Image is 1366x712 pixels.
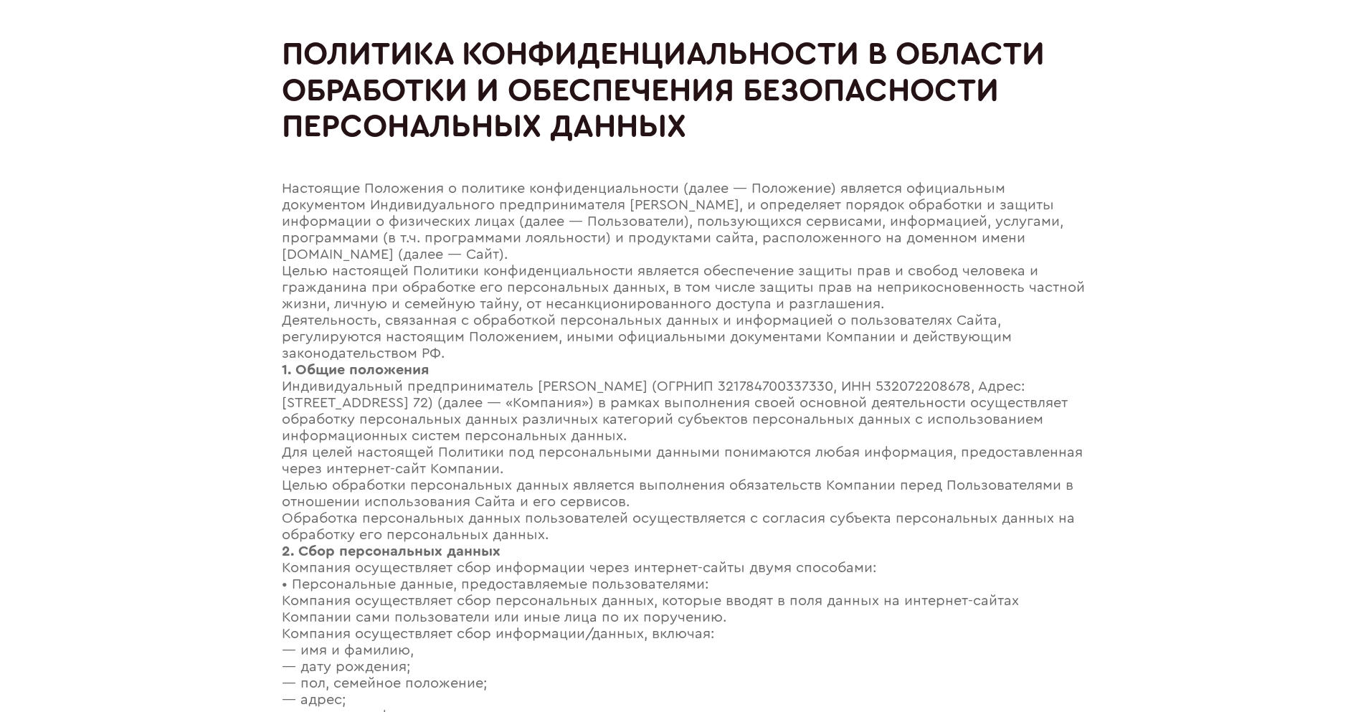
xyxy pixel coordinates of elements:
[282,181,1085,263] div: Настоящие Положения о политике конфиденциальности (далее — Положение) является официальным докуме...
[282,675,1085,692] div: — пол, семейное положение;
[282,560,1085,576] div: Компания осуществляет сбор информации через интернет-сайты двумя способами:
[282,659,1085,675] div: — дату рождения;
[282,576,1085,593] div: • Персональные данные, предоставляемые пользователями:
[282,642,1085,659] div: — имя и фамилию,
[282,544,501,559] strong: 2. Сбор персональных данных
[282,593,1085,626] div: Компания осуществляет сбор персональных данных, которые вводят в поля данных на интернет-сайтах К...
[282,511,1085,544] div: Обработка персональных данных пользователей осуществляется с согласия субъекта персональных данны...
[282,313,1085,362] div: Деятельность, связанная с обработкой персональных данных и информацией о пользователях Сайта, рег...
[282,692,1085,708] div: — адрес;
[282,363,430,377] strong: 1. Общие положения
[282,478,1085,511] div: Целью обработки персональных данных является выполнения обязательств Компании перед Пользователям...
[282,379,1085,445] div: Индивидуальный предприниматель [PERSON_NAME] (ОГРНИП 321784700337330, ИНН 532072208678, Адрес: [S...
[282,626,1085,642] div: Компания осуществляет сбор информации/данных, включая:
[282,445,1085,478] div: Для целей настоящей Политики под персональными данными понимаются любая информация, предоставленн...
[282,263,1085,313] div: Целью настоящей Политики конфиденциальности является обеспечение защиты прав и свобод человека и ...
[282,36,1085,145] h1: Политика конфиденциальности в области обработки и обеспечения безопасности персональных данных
